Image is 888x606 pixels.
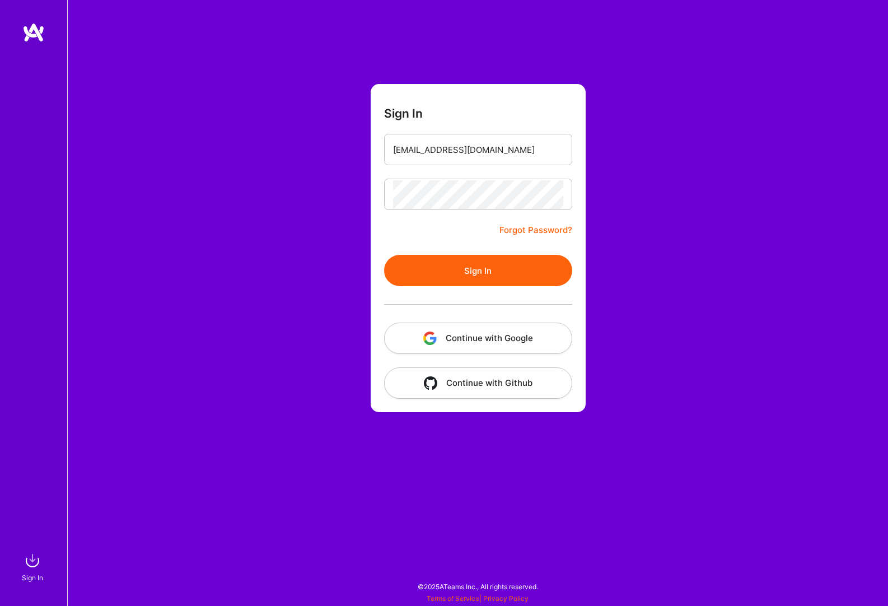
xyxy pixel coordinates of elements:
[384,255,572,286] button: Sign In
[483,594,529,603] a: Privacy Policy
[423,332,437,345] img: icon
[384,323,572,354] button: Continue with Google
[21,549,44,572] img: sign in
[427,594,529,603] span: |
[499,223,572,237] a: Forgot Password?
[22,572,43,584] div: Sign In
[427,594,479,603] a: Terms of Service
[22,22,45,43] img: logo
[24,549,44,584] a: sign inSign In
[67,572,888,600] div: © 2025 ATeams Inc., All rights reserved.
[384,367,572,399] button: Continue with Github
[393,136,563,164] input: Email...
[424,376,437,390] img: icon
[384,106,423,120] h3: Sign In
